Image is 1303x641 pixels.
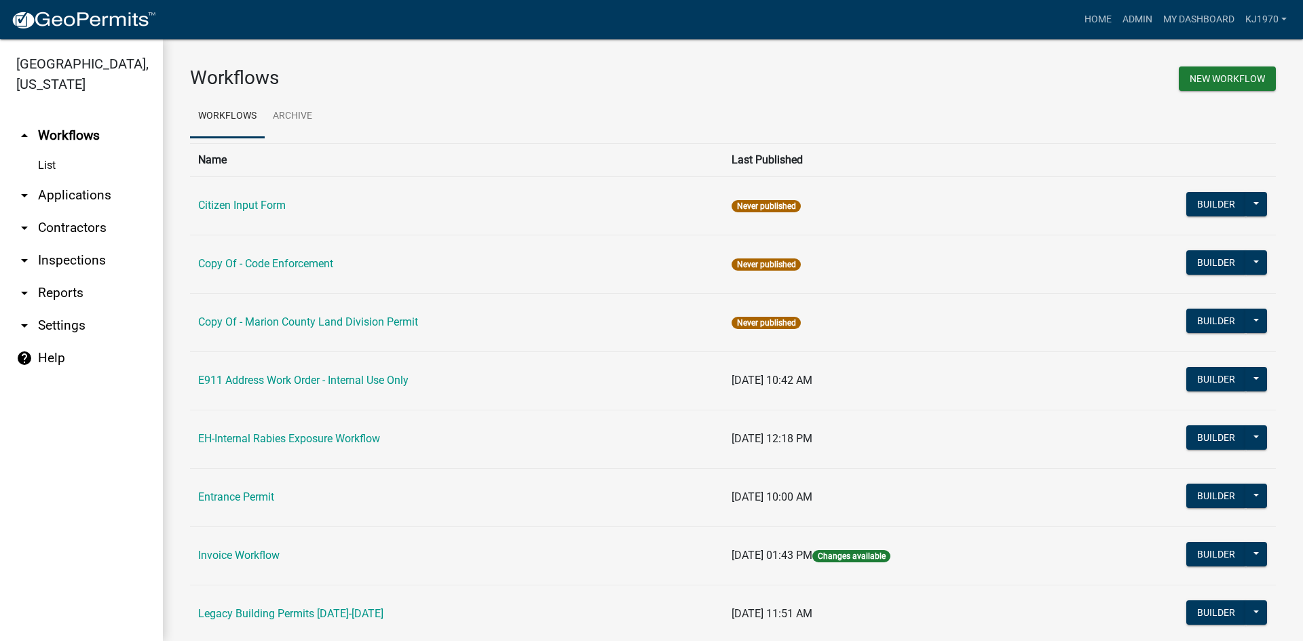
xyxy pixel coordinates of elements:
a: Copy Of - Code Enforcement [198,257,333,270]
a: kj1970 [1240,7,1292,33]
i: arrow_drop_down [16,187,33,203]
button: Builder [1186,425,1246,450]
a: Legacy Building Permits [DATE]-[DATE] [198,607,383,620]
span: [DATE] 01:43 PM [732,549,812,562]
button: Builder [1186,484,1246,508]
span: [DATE] 10:00 AM [732,490,812,503]
i: arrow_drop_down [16,317,33,334]
button: Builder [1186,250,1246,275]
a: Copy Of - Marion County Land Division Permit [198,315,418,328]
span: [DATE] 10:42 AM [732,374,812,387]
i: arrow_drop_down [16,252,33,269]
th: Last Published [723,143,1076,176]
i: arrow_drop_down [16,285,33,301]
button: Builder [1186,542,1246,566]
a: Invoice Workflow [198,549,280,562]
span: [DATE] 12:18 PM [732,432,812,445]
a: Archive [265,95,320,138]
button: Builder [1186,192,1246,216]
i: arrow_drop_up [16,128,33,144]
span: Never published [732,258,800,271]
a: Entrance Permit [198,490,274,503]
button: Builder [1186,367,1246,391]
span: Never published [732,200,800,212]
a: Workflows [190,95,265,138]
span: Never published [732,317,800,329]
a: Citizen Input Form [198,199,286,212]
i: arrow_drop_down [16,220,33,236]
h3: Workflows [190,66,723,90]
a: Home [1079,7,1117,33]
a: Admin [1117,7,1158,33]
th: Name [190,143,723,176]
button: Builder [1186,309,1246,333]
button: Builder [1186,600,1246,625]
a: E911 Address Work Order - Internal Use Only [198,374,409,387]
span: Changes available [812,550,890,562]
a: My Dashboard [1158,7,1240,33]
a: EH-Internal Rabies Exposure Workflow [198,432,380,445]
button: New Workflow [1179,66,1276,91]
span: [DATE] 11:51 AM [732,607,812,620]
i: help [16,350,33,366]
